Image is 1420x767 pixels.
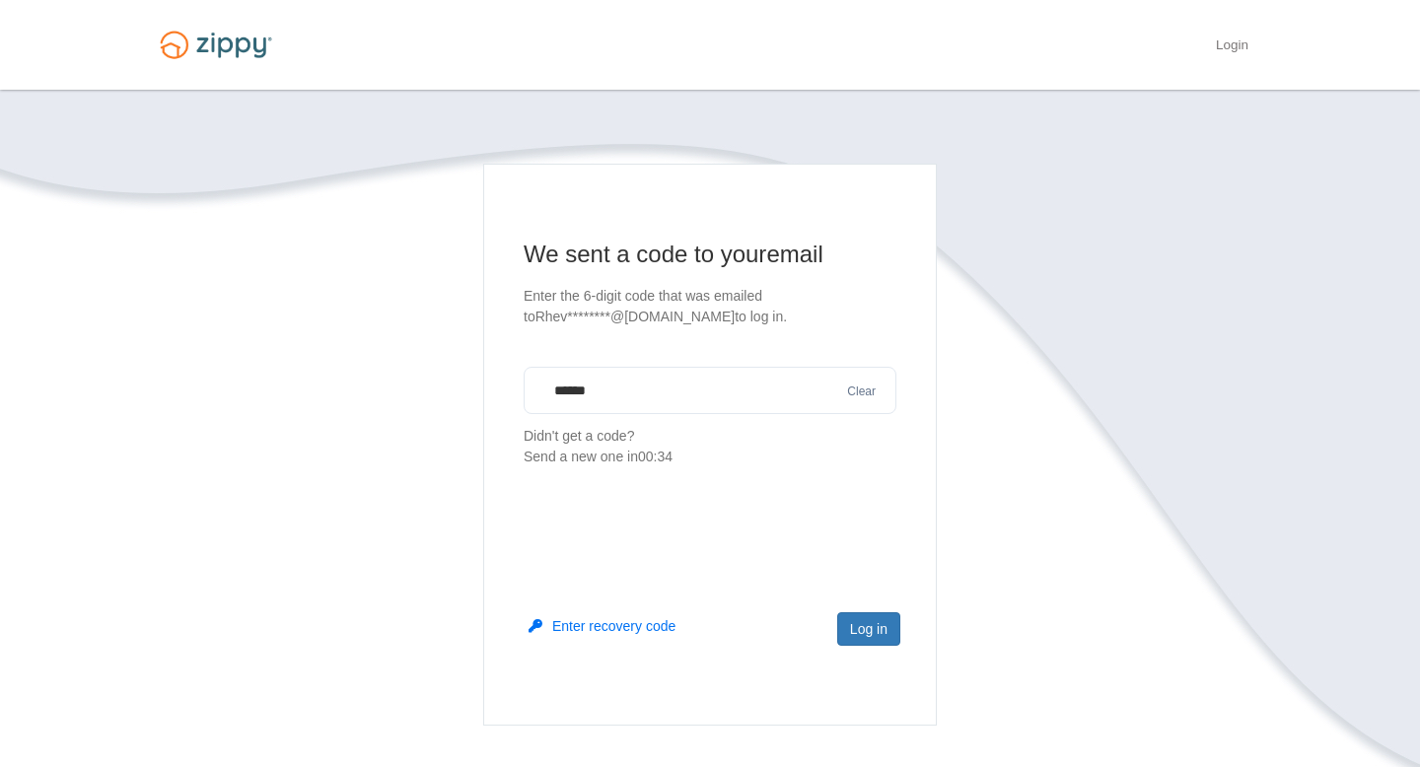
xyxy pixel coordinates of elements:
h1: We sent a code to your email [524,239,896,270]
p: Enter the 6-digit code that was emailed to Rhev********@[DOMAIN_NAME] to log in. [524,286,896,327]
button: Log in [837,612,900,646]
button: Clear [841,383,882,401]
a: Login [1216,37,1248,57]
img: Logo [148,22,284,68]
button: Enter recovery code [529,616,675,636]
p: Didn't get a code? [524,426,896,467]
div: Send a new one in 00:34 [524,447,896,467]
